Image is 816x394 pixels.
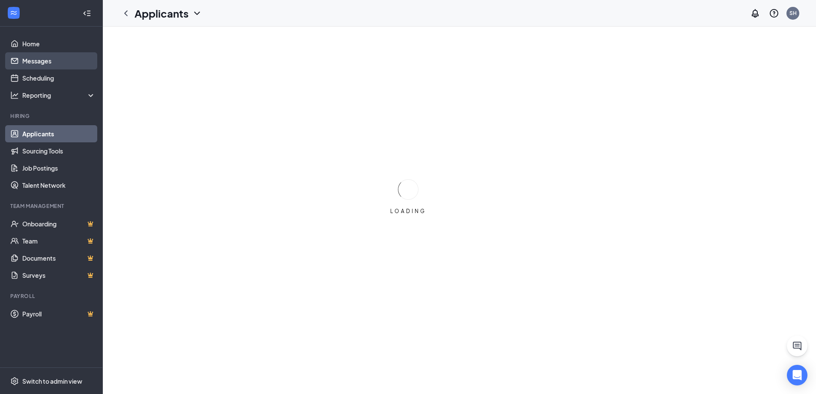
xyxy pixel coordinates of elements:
[769,8,779,18] svg: QuestionInfo
[387,208,430,215] div: LOADING
[22,177,96,194] a: Talent Network
[787,365,807,385] div: Open Intercom Messenger
[192,8,202,18] svg: ChevronDown
[787,336,807,356] button: ChatActive
[22,35,96,52] a: Home
[22,232,96,250] a: TeamCrown
[10,292,94,300] div: Payroll
[22,142,96,159] a: Sourcing Tools
[10,112,94,120] div: Hiring
[22,125,96,142] a: Applicants
[121,8,131,18] svg: ChevronLeft
[10,91,19,99] svg: Analysis
[83,9,91,18] svg: Collapse
[135,6,188,21] h1: Applicants
[22,305,96,322] a: PayrollCrown
[22,69,96,87] a: Scheduling
[22,250,96,267] a: DocumentsCrown
[789,9,797,17] div: SH
[10,202,94,210] div: Team Management
[750,8,760,18] svg: Notifications
[792,341,802,351] svg: ChatActive
[22,159,96,177] a: Job Postings
[22,91,96,99] div: Reporting
[22,215,96,232] a: OnboardingCrown
[22,267,96,284] a: SurveysCrown
[9,9,18,17] svg: WorkstreamLogo
[10,377,19,385] svg: Settings
[22,52,96,69] a: Messages
[22,377,82,385] div: Switch to admin view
